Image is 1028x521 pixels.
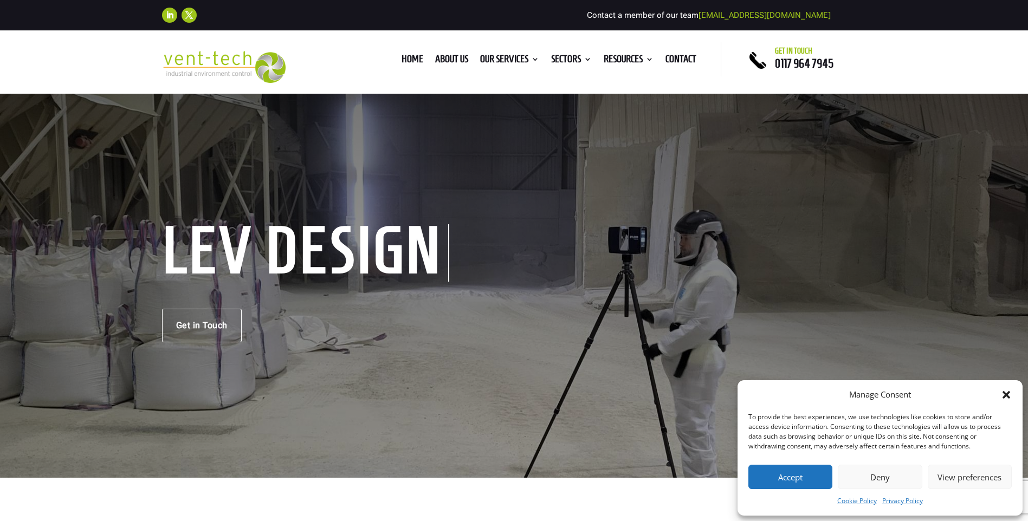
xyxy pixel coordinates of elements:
[699,10,831,20] a: [EMAIL_ADDRESS][DOMAIN_NAME]
[775,47,812,55] span: Get in touch
[551,55,592,67] a: Sectors
[604,55,654,67] a: Resources
[849,388,911,401] div: Manage Consent
[402,55,423,67] a: Home
[1001,389,1012,400] div: Close dialog
[162,8,177,23] a: Follow on LinkedIn
[928,465,1012,489] button: View preferences
[665,55,696,67] a: Contact
[587,10,831,20] span: Contact a member of our team
[748,412,1011,451] div: To provide the best experiences, we use technologies like cookies to store and/or access device i...
[162,51,286,83] img: 2023-09-27T08_35_16.549ZVENT-TECH---Clear-background
[162,224,449,282] h1: LEV Design
[775,57,833,70] a: 0117 964 7945
[162,309,242,342] a: Get in Touch
[182,8,197,23] a: Follow on X
[748,465,832,489] button: Accept
[435,55,468,67] a: About us
[838,465,922,489] button: Deny
[837,494,877,507] a: Cookie Policy
[882,494,923,507] a: Privacy Policy
[480,55,539,67] a: Our Services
